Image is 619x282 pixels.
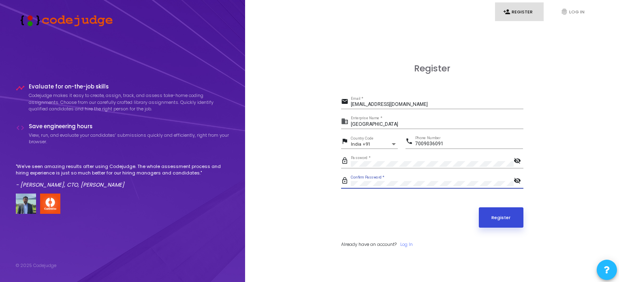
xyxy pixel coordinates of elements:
[16,194,36,214] img: user image
[341,177,351,186] mat-icon: lock_outline
[29,84,230,90] h4: Evaluate for on-the-job skills
[514,177,523,186] mat-icon: visibility_off
[400,241,413,248] a: Log In
[415,141,523,147] input: Phone Number
[16,84,25,93] i: timeline
[351,142,370,147] span: India +91
[341,97,351,107] mat-icon: email
[29,123,230,130] h4: Save engineering hours
[514,157,523,166] mat-icon: visibility_off
[495,2,544,22] a: person_addRegister
[16,262,56,269] div: © 2025 Codejudge
[29,92,230,112] p: Codejudge makes it easy to create, assign, track, and assess take-home coding assignments. Choose...
[561,8,568,15] i: fingerprint
[406,137,415,147] mat-icon: phone
[341,157,351,166] mat-icon: lock_outline
[341,241,397,248] span: Already have an account?
[351,122,523,127] input: Enterprise Name
[341,63,523,74] h3: Register
[40,194,60,214] img: company-logo
[16,123,25,132] i: code
[479,207,523,228] button: Register
[341,137,351,147] mat-icon: flag
[16,163,230,177] p: "We've seen amazing results after using Codejudge. The whole assessment process and hiring experi...
[16,181,124,189] em: - [PERSON_NAME], CTO, [PERSON_NAME]
[553,2,601,22] a: fingerprintLog In
[29,132,230,145] p: View, run, and evaluate your candidates’ submissions quickly and efficiently, right from your bro...
[351,102,523,108] input: Email
[341,117,351,127] mat-icon: business
[503,8,510,15] i: person_add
